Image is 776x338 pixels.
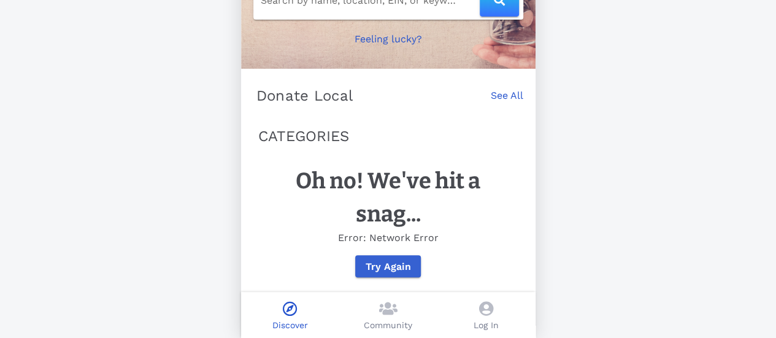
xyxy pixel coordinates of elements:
p: CATEGORIES [258,125,518,147]
p: Log In [474,319,499,332]
p: Error: Network Error [266,231,511,245]
p: Feeling lucky? [355,32,422,47]
p: Community [364,319,412,332]
button: Try Again [355,255,421,277]
p: Donate Local [256,86,353,106]
h1: Oh no! We've hit a snag... [266,164,511,231]
span: Try Again [365,261,411,272]
p: Discover [272,319,308,332]
a: See All [491,88,523,115]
